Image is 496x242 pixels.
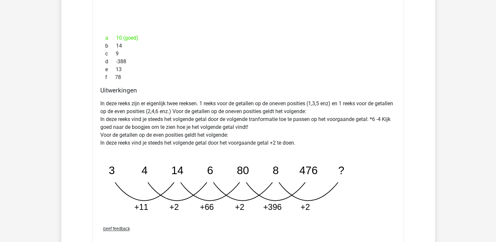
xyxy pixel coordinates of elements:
div: 78 [100,73,396,81]
tspan: +66 [200,202,213,212]
tspan: 8 [272,164,279,176]
h4: Uitwerkingen [100,87,396,94]
tspan: +2 [169,202,179,212]
span: c [105,50,116,58]
tspan: 3 [109,164,115,176]
tspan: 14 [171,164,183,176]
div: 10 (goed) [100,34,396,42]
span: b [105,42,116,50]
span: a [105,34,116,42]
tspan: 4 [141,164,148,176]
span: f [105,73,115,81]
div: 14 [100,42,396,50]
tspan: +11 [134,202,148,212]
div: -388 [100,58,396,66]
tspan: +2 [300,202,310,212]
span: d [105,58,116,66]
span: Geef feedback [103,226,130,231]
tspan: 476 [299,164,318,176]
tspan: 6 [207,164,213,176]
span: e [105,66,116,73]
div: 13 [100,66,396,73]
tspan: +2 [235,202,244,212]
tspan: 80 [237,164,249,176]
tspan: +396 [263,202,281,212]
p: In deze reeks zijn er eigenlijk twee reeksen. 1 reeks voor de getallen op de oneven posities (1,3... [100,100,396,147]
div: 9 [100,50,396,58]
tspan: ? [338,164,344,176]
